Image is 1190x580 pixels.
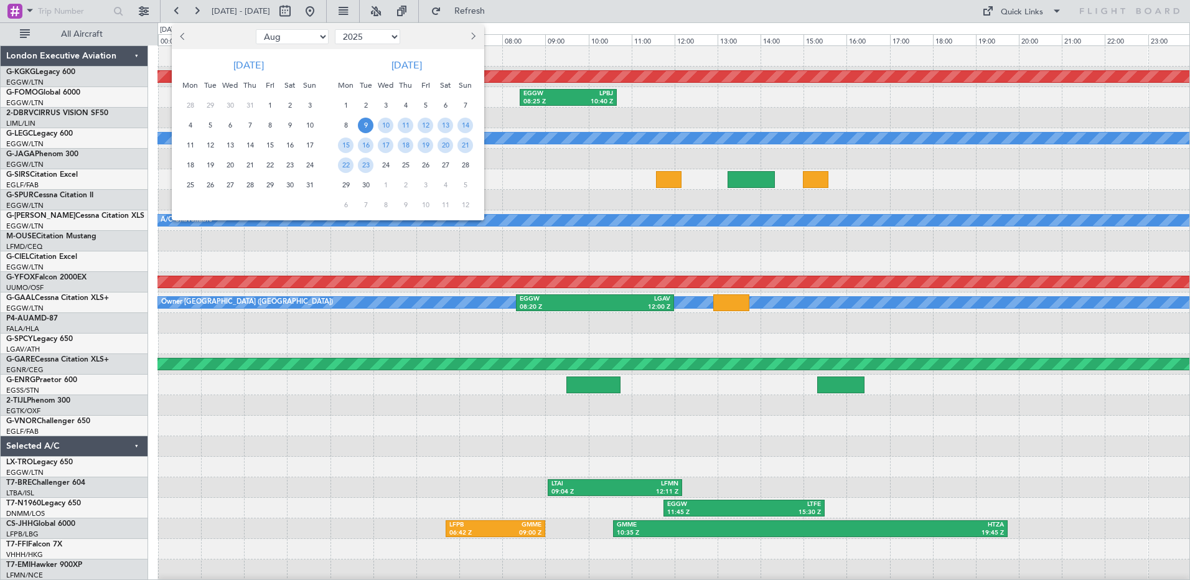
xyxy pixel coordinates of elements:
[282,177,297,193] span: 30
[242,177,258,193] span: 28
[302,177,317,193] span: 31
[398,157,413,173] span: 25
[376,135,396,155] div: 17-9-2025
[336,135,356,155] div: 15-9-2025
[260,175,280,195] div: 29-8-2025
[260,135,280,155] div: 15-8-2025
[300,115,320,135] div: 10-8-2025
[240,95,260,115] div: 31-7-2025
[418,197,433,213] span: 10
[282,98,297,113] span: 2
[358,177,373,193] span: 30
[180,75,200,95] div: Mon
[376,155,396,175] div: 24-9-2025
[457,118,473,133] span: 14
[300,135,320,155] div: 17-8-2025
[356,95,376,115] div: 2-9-2025
[438,157,453,173] span: 27
[300,175,320,195] div: 31-8-2025
[398,118,413,133] span: 11
[398,138,413,153] span: 18
[376,175,396,195] div: 1-10-2025
[242,138,258,153] span: 14
[280,75,300,95] div: Sat
[300,155,320,175] div: 24-8-2025
[280,95,300,115] div: 2-8-2025
[222,138,238,153] span: 13
[336,195,356,215] div: 6-10-2025
[240,155,260,175] div: 21-8-2025
[418,138,433,153] span: 19
[457,98,473,113] span: 7
[456,95,476,115] div: 7-9-2025
[302,157,317,173] span: 24
[220,135,240,155] div: 13-8-2025
[336,95,356,115] div: 1-9-2025
[200,115,220,135] div: 5-8-2025
[376,195,396,215] div: 8-10-2025
[456,135,476,155] div: 21-9-2025
[378,177,393,193] span: 1
[456,195,476,215] div: 12-10-2025
[262,118,278,133] span: 8
[336,115,356,135] div: 8-9-2025
[418,98,433,113] span: 5
[418,118,433,133] span: 12
[396,175,416,195] div: 2-10-2025
[256,29,329,44] select: Select month
[262,177,278,193] span: 29
[416,115,436,135] div: 12-9-2025
[378,138,393,153] span: 17
[220,155,240,175] div: 20-8-2025
[260,95,280,115] div: 1-8-2025
[180,95,200,115] div: 28-7-2025
[338,118,354,133] span: 8
[338,197,354,213] span: 6
[202,98,218,113] span: 29
[416,95,436,115] div: 5-9-2025
[338,157,354,173] span: 22
[376,75,396,95] div: Wed
[396,155,416,175] div: 25-9-2025
[280,175,300,195] div: 30-8-2025
[262,98,278,113] span: 1
[202,177,218,193] span: 26
[436,75,456,95] div: Sat
[436,95,456,115] div: 6-9-2025
[282,157,297,173] span: 23
[457,177,473,193] span: 5
[220,75,240,95] div: Wed
[398,98,413,113] span: 4
[456,175,476,195] div: 5-10-2025
[416,175,436,195] div: 3-10-2025
[416,75,436,95] div: Fri
[398,177,413,193] span: 2
[356,75,376,95] div: Tue
[457,197,473,213] span: 12
[438,177,453,193] span: 4
[222,98,238,113] span: 30
[436,135,456,155] div: 20-9-2025
[396,75,416,95] div: Thu
[200,95,220,115] div: 29-7-2025
[182,177,198,193] span: 25
[242,118,258,133] span: 7
[200,135,220,155] div: 12-8-2025
[358,138,373,153] span: 16
[338,177,354,193] span: 29
[220,175,240,195] div: 27-8-2025
[396,135,416,155] div: 18-9-2025
[416,155,436,175] div: 26-9-2025
[260,115,280,135] div: 8-8-2025
[177,27,190,47] button: Previous month
[436,195,456,215] div: 11-10-2025
[358,98,373,113] span: 2
[438,197,453,213] span: 11
[202,157,218,173] span: 19
[356,115,376,135] div: 9-9-2025
[456,75,476,95] div: Sun
[336,75,356,95] div: Mon
[398,197,413,213] span: 9
[262,138,278,153] span: 15
[280,155,300,175] div: 23-8-2025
